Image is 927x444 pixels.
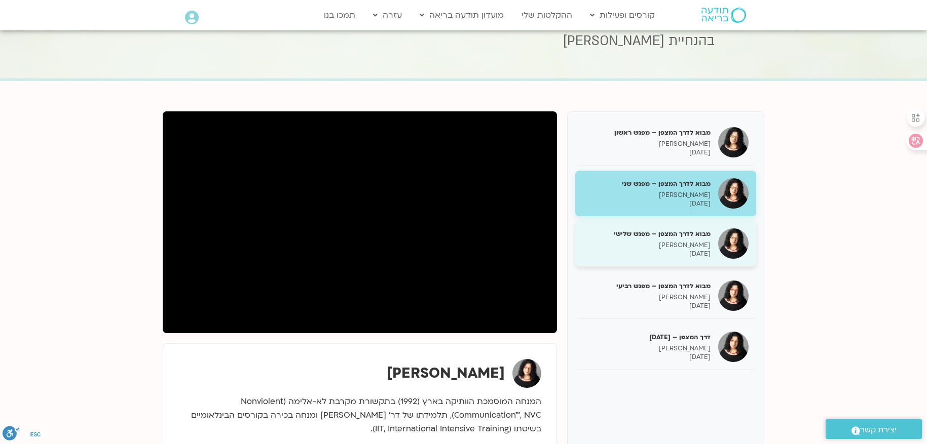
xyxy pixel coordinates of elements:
p: [PERSON_NAME] [583,241,711,250]
span: יצירת קשר [860,423,897,437]
p: [DATE] [583,353,711,361]
h5: דרך המצפן – [DATE] [583,333,711,342]
strong: [PERSON_NAME] [387,364,505,383]
p: [DATE] [583,199,711,208]
a: מועדון תודעה בריאה [415,6,509,25]
h5: מבוא לדרך המצפן – מפגש רביעי [583,281,711,291]
a: ההקלטות שלי [516,6,577,25]
p: המנחה המוסמכת הוותיקה בארץ (1992) בתקשורת מקרבת לא-אלימה (Nonviolent Communication™, NVC), תלמידת... [178,395,541,436]
h5: מבוא לדרך המצפן – מפגש שני [583,179,711,188]
p: [PERSON_NAME] [583,293,711,302]
p: [PERSON_NAME] [583,191,711,199]
h5: מבוא לדרך המצפן – מפגש ראשון [583,128,711,137]
a: תמכו בנו [319,6,360,25]
p: [DATE] [583,148,711,157]
p: [PERSON_NAME] [583,140,711,148]
a: עזרה [368,6,407,25]
img: מבוא לדרך המצפן – מפגש ראשון [718,127,749,157]
img: מבוא לדרך המצפן – מפגש שלישי [718,228,749,259]
p: [PERSON_NAME] [583,344,711,353]
img: דרך המצפן – 9.10.25 [718,332,749,362]
img: תודעה בריאה [701,8,746,23]
a: יצירת קשר [826,419,922,439]
p: [DATE] [583,250,711,258]
h5: מבוא לדרך המצפן – מפגש שלישי [583,229,711,238]
span: בהנחיית [669,32,715,50]
img: מבוא לדרך המצפן – מפגש שני [718,178,749,209]
p: [DATE] [583,302,711,310]
img: ארנינה קשתן [512,359,541,388]
a: קורסים ופעילות [585,6,660,25]
img: מבוא לדרך המצפן – מפגש רביעי [718,280,749,311]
